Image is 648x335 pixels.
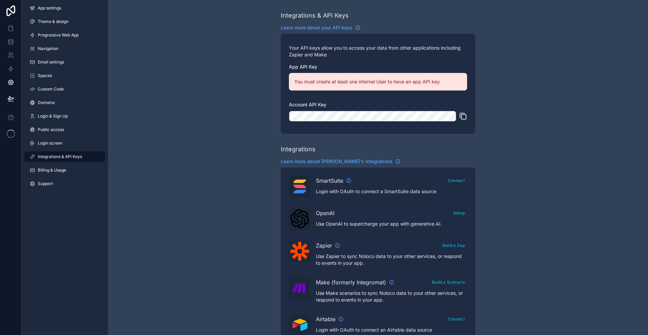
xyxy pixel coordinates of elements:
p: Use Make scenarios to sync Noloco data to your other services, or respond to events in your app. [316,290,467,303]
a: Build a Scenario [430,278,467,285]
span: Spaces [38,73,52,78]
button: Connect [446,176,467,185]
span: Navigation [38,46,58,51]
span: App settings [38,5,61,11]
span: Login screen [38,140,62,146]
span: Account API Key [289,102,326,107]
a: Progressive Web App [24,30,105,41]
span: SmartSuite [316,177,343,185]
span: Email settings [38,59,64,65]
a: Email settings [24,57,105,68]
span: Support [38,181,53,186]
span: OpenAI [316,209,334,217]
p: Use OpenAI to supercharge your app with generative AI. [316,221,467,227]
span: Integrations & API Keys [38,154,82,159]
button: Build a Zap [440,240,467,250]
span: App API Key [289,64,317,70]
span: Learn more about your API keys [281,24,352,31]
span: Theme & design [38,19,69,24]
img: Airtable [290,319,309,331]
img: SmartSuite [290,177,309,196]
div: Integrations [281,145,316,154]
span: Custom Code [38,86,64,92]
a: Login & Sign Up [24,111,105,122]
a: Support [24,178,105,189]
a: Connect [446,177,467,183]
a: Learn more about your API keys [281,24,360,31]
a: Learn more about [PERSON_NAME]'s integrations [281,158,401,165]
a: Login screen [24,138,105,149]
a: Billing & Usage [24,165,105,176]
a: Integrations & API Keys [24,151,105,162]
button: Connect [446,314,467,324]
span: Domains [38,100,55,105]
span: Progressive Web App [38,32,79,38]
span: Login & Sign Up [38,113,68,119]
span: Public access [38,127,64,132]
a: Setup [451,209,467,216]
img: Zapier [290,242,309,261]
a: Public access [24,124,105,135]
img: Make (formerly Integromat) [290,279,309,298]
div: Integrations & API Keys [281,11,349,20]
a: App settings [24,3,105,14]
p: Use Zapier to sync Noloco data to your other services, or respond to events in your app. [316,253,467,266]
a: Connect [446,315,467,322]
span: Airtable [316,315,335,323]
p: Login with OAuth to connect a SmartSuite data source [316,188,467,195]
a: Build a Zap [440,241,467,248]
a: Domains [24,97,105,108]
a: Custom Code [24,84,105,95]
span: Zapier [316,241,332,250]
a: Navigation [24,43,105,54]
div: You must create at least one internal User to have an app API key [289,73,467,91]
button: Build a Scenario [430,277,467,287]
img: OpenAI [290,209,309,228]
p: Login with OAuth to connect an Airtable data source [316,327,467,333]
p: Your API keys allow you to access your data from other applications including Zapier and Make [289,45,467,58]
span: Learn more about [PERSON_NAME]'s integrations [281,158,393,165]
span: Make (formerly Integromat) [316,278,386,286]
a: Spaces [24,70,105,81]
span: Billing & Usage [38,167,66,173]
a: Theme & design [24,16,105,27]
button: Setup [451,208,467,218]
